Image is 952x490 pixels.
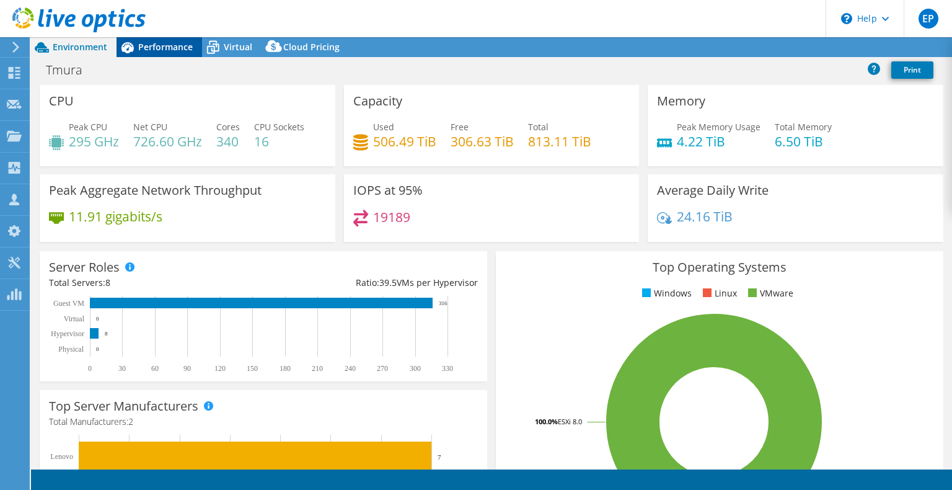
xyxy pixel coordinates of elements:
span: Performance [138,41,193,53]
text: 300 [410,364,421,373]
span: Virtual [224,41,252,53]
span: Total [528,121,549,133]
span: Total Memory [775,121,832,133]
text: 60 [151,364,159,373]
text: Hypervisor [51,329,84,338]
text: 180 [280,364,291,373]
span: Free [451,121,469,133]
span: Environment [53,41,107,53]
h3: CPU [49,94,74,108]
h4: 340 [216,135,240,148]
text: 330 [442,364,453,373]
tspan: ESXi 8.0 [558,417,582,426]
h4: 19189 [373,210,410,224]
h3: Memory [657,94,705,108]
h4: 11.91 gigabits/s [69,210,162,223]
h3: Peak Aggregate Network Throughput [49,184,262,197]
h4: 24.16 TiB [677,210,733,223]
a: Print [891,61,933,79]
h3: Capacity [353,94,402,108]
text: 316 [439,300,447,306]
text: 30 [118,364,126,373]
span: Peak Memory Usage [677,121,760,133]
text: 210 [312,364,323,373]
text: 270 [377,364,388,373]
svg: \n [841,13,852,24]
text: 8 [105,331,108,337]
text: 0 [96,346,99,352]
span: Cores [216,121,240,133]
div: Total Servers: [49,276,263,290]
h4: 4.22 TiB [677,135,760,148]
h3: Top Server Manufacturers [49,399,198,413]
span: Cloud Pricing [283,41,340,53]
span: 2 [128,416,133,427]
text: 150 [247,364,258,373]
span: CPU Sockets [254,121,304,133]
h3: IOPS at 95% [353,184,423,197]
text: Virtual [64,314,85,323]
text: Lenovo [50,452,73,461]
span: Net CPU [133,121,167,133]
span: Peak CPU [69,121,107,133]
h3: Server Roles [49,261,120,274]
h4: 306.63 TiB [451,135,514,148]
span: EP [919,9,938,29]
h3: Average Daily Write [657,184,769,197]
li: Linux [700,287,737,300]
text: 120 [214,364,226,373]
text: 90 [183,364,191,373]
text: Guest VM [53,299,84,308]
h4: 813.11 TiB [528,135,591,148]
h1: Tmura [40,63,102,77]
h3: Top Operating Systems [505,261,934,274]
tspan: 100.0% [535,417,558,426]
h4: 295 GHz [69,135,119,148]
span: 8 [105,277,110,288]
text: 240 [345,364,356,373]
text: Physical [58,345,84,354]
text: 0 [96,316,99,322]
h4: Total Manufacturers: [49,415,478,429]
li: VMware [745,287,793,300]
text: 7 [438,453,441,461]
span: Used [373,121,394,133]
h4: 6.50 TiB [775,135,832,148]
span: 39.5 [379,277,397,288]
li: Windows [639,287,692,300]
h4: 16 [254,135,304,148]
h4: 726.60 GHz [133,135,202,148]
h4: 506.49 TiB [373,135,436,148]
div: Ratio: VMs per Hypervisor [263,276,478,290]
text: 0 [88,364,92,373]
